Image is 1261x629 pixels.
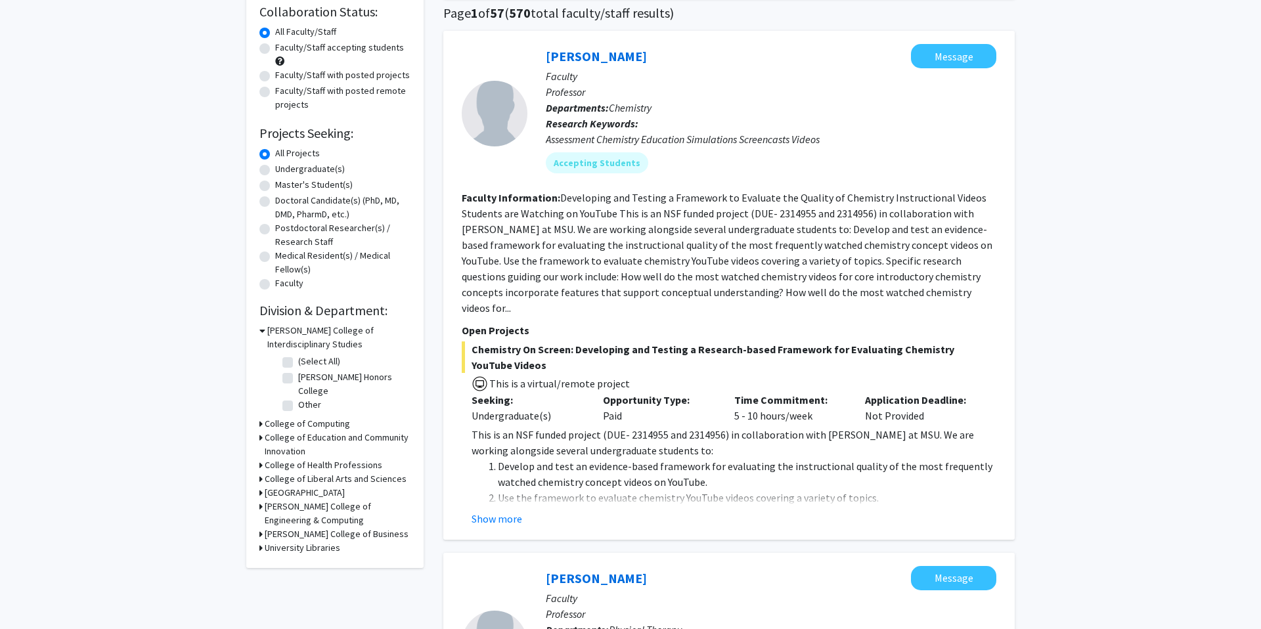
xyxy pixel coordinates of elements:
[298,370,407,398] label: [PERSON_NAME] Honors College
[259,303,410,318] h2: Division & Department:
[911,44,996,68] button: Message Deborah Herrington
[275,84,410,112] label: Faculty/Staff with posted remote projects
[546,48,647,64] a: [PERSON_NAME]
[546,152,648,173] mat-chip: Accepting Students
[546,590,996,606] p: Faculty
[498,458,996,490] li: Develop and test an evidence-based framework for evaluating the instructional quality of the most...
[265,486,345,500] h3: [GEOGRAPHIC_DATA]
[472,511,522,527] button: Show more
[546,68,996,84] p: Faculty
[298,398,321,412] label: Other
[462,191,992,314] fg-read-more: Developing and Testing a Framework to Evaluate the Quality of Chemistry Instructional Videos Stud...
[724,392,856,423] div: 5 - 10 hours/week
[275,162,345,176] label: Undergraduate(s)
[462,341,996,373] span: Chemistry On Screen: Developing and Testing a Research-based Framework for Evaluating Chemistry Y...
[275,68,410,82] label: Faculty/Staff with posted projects
[265,417,350,431] h3: College of Computing
[265,458,382,472] h3: College of Health Professions
[865,392,977,408] p: Application Deadline:
[265,500,410,527] h3: [PERSON_NAME] College of Engineering & Computing
[498,490,996,506] li: Use the framework to evaluate chemistry YouTube videos covering a variety of topics.
[472,392,583,408] p: Seeking:
[734,392,846,408] p: Time Commitment:
[443,5,1015,21] h1: Page of ( total faculty/staff results)
[471,5,478,21] span: 1
[509,5,531,21] span: 570
[265,472,407,486] h3: College of Liberal Arts and Sciences
[10,570,56,619] iframe: Chat
[609,101,652,114] span: Chemistry
[265,527,409,541] h3: [PERSON_NAME] College of Business
[267,324,410,351] h3: [PERSON_NAME] College of Interdisciplinary Studies
[546,131,996,147] div: Assessment Chemistry Education Simulations Screencasts Videos
[275,146,320,160] label: All Projects
[265,431,410,458] h3: College of Education and Community Innovation
[259,4,410,20] h2: Collaboration Status:
[275,221,410,249] label: Postdoctoral Researcher(s) / Research Staff
[546,84,996,100] p: Professor
[275,276,303,290] label: Faculty
[275,194,410,221] label: Doctoral Candidate(s) (PhD, MD, DMD, PharmD, etc.)
[593,392,724,423] div: Paid
[546,570,647,586] a: [PERSON_NAME]
[603,392,715,408] p: Opportunity Type:
[275,41,404,54] label: Faculty/Staff accepting students
[462,322,996,338] p: Open Projects
[855,392,986,423] div: Not Provided
[911,566,996,590] button: Message Lisa Kenyon
[488,377,630,390] span: This is a virtual/remote project
[490,5,504,21] span: 57
[546,117,638,130] b: Research Keywords:
[275,178,353,192] label: Master's Student(s)
[265,541,340,555] h3: University Libraries
[472,427,996,458] p: This is an NSF funded project (DUE- 2314955 and 2314956) in collaboration with [PERSON_NAME] at M...
[546,101,609,114] b: Departments:
[472,408,583,423] div: Undergraduate(s)
[275,25,336,39] label: All Faculty/Staff
[546,606,996,622] p: Professor
[259,125,410,141] h2: Projects Seeking:
[298,355,340,368] label: (Select All)
[462,191,560,204] b: Faculty Information:
[275,249,410,276] label: Medical Resident(s) / Medical Fellow(s)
